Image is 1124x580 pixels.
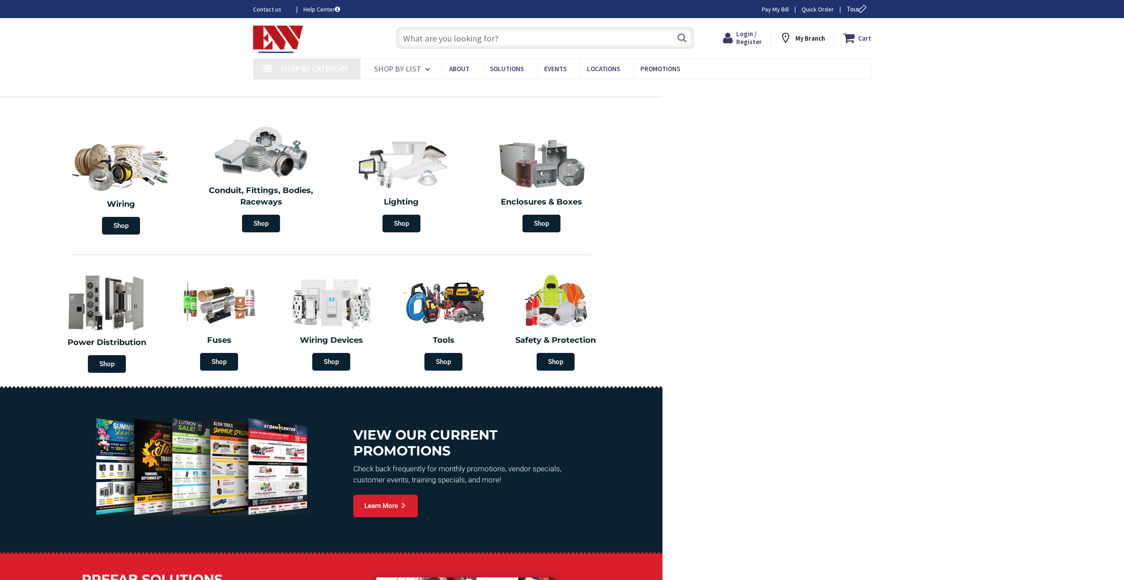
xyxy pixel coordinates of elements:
span: Shop [200,353,238,371]
a: Learn More [353,495,418,517]
h2: Power Distribution [55,337,159,349]
span: Tour [847,5,869,13]
h2: Enclosures & Boxes [478,197,606,208]
a: Wiring Shop [51,133,191,239]
span: Shop [424,353,462,371]
h2: Tools [394,335,493,346]
span: Shop [88,355,126,373]
img: Promo_Event_Special_Flyer_Bundle3 [91,408,312,532]
div: My Branch [780,30,825,46]
h3: View our current promotions [353,427,516,459]
a: Login / Register [723,30,762,46]
a: Help Center [303,5,340,14]
a: Wiring Devices Shop [277,269,385,375]
strong: Cart [858,30,871,46]
a: Conduit, Fittings, Bodies, Raceways Shop [193,121,329,237]
h2: Safety & Protection [506,335,605,346]
span: Shop [242,215,280,232]
a: Pay My Bill [762,5,789,14]
span: Learn More [364,501,398,511]
a: Enclosures & Boxes Shop [474,133,610,237]
a: Tools Shop [390,269,497,375]
span: Locations [587,64,620,73]
h2: Conduit, Fittings, Bodies, Raceways [198,185,325,208]
span: Solutions [490,64,524,73]
a: Cart [843,30,871,46]
span: Promotions [640,64,680,73]
span: About [449,64,469,73]
strong: My Branch [795,34,825,42]
a: Fuses Shop [165,269,273,375]
a: Power Distribution Shop [51,268,163,377]
span: Shop By List [374,64,421,74]
img: Electrical Wholesalers, Inc. [253,26,303,53]
span: Shop [382,215,420,232]
h2: Wiring Devices [282,335,381,346]
a: Safety & Protection Shop [502,269,609,375]
span: Shop [102,217,140,235]
span: Shop [537,353,575,371]
a: Lighting Shop [333,133,469,237]
a: Contact us [253,5,289,14]
a: Quick Order [802,5,834,14]
h2: Lighting [338,197,465,208]
h2: Fuses [170,335,269,346]
span: Login / Register [736,30,762,46]
p: Check back frequently for monthly promotions, vendor specials, customer events, training specials... [353,463,585,486]
h2: Wiring [55,199,187,210]
span: Shop [522,215,560,232]
input: What are you looking for? [396,27,694,49]
span: Shop [312,353,350,371]
span: Shop By Category [280,64,348,74]
span: Events [544,64,567,73]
